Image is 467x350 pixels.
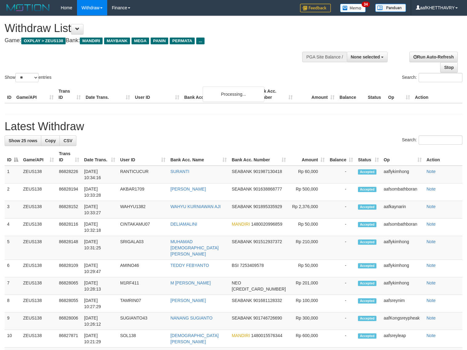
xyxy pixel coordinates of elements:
td: - [327,236,355,260]
td: - [327,201,355,219]
td: 10 [5,330,21,348]
td: 86828226 [56,166,82,183]
td: - [327,295,355,312]
th: ID [5,86,14,103]
button: None selected [347,52,388,62]
td: SUGIANTO43 [118,312,168,330]
h4: Game: Bank: [5,38,305,44]
span: MANDIRI [232,222,250,227]
td: 86828109 [56,260,82,277]
td: aaflykimhong [381,277,424,295]
a: Note [427,187,436,191]
span: Accepted [358,333,376,339]
td: Rp 2,376,000 [288,201,327,219]
span: MANDIRI [80,38,103,44]
td: [DATE] 10:28:13 [82,277,118,295]
td: RANTICUCUR [118,166,168,183]
th: Trans ID [56,86,83,103]
td: TAMRIN07 [118,295,168,312]
span: 34 [362,2,370,7]
td: aafsombathboran [381,183,424,201]
td: SOL138 [118,330,168,348]
td: - [327,330,355,348]
th: Game/API [14,86,56,103]
td: ZEUS138 [21,295,56,312]
td: aafsombathboran [381,219,424,236]
td: 3 [5,201,21,219]
label: Show entries [5,73,51,82]
td: [DATE] 10:34:16 [82,166,118,183]
h1: Latest Withdraw [5,120,462,133]
th: Date Trans. [83,86,132,103]
td: 86828055 [56,295,82,312]
select: Showentries [15,73,39,82]
td: 86828152 [56,201,82,219]
img: panduan.png [375,4,406,12]
h1: Withdraw List [5,22,305,34]
td: M1RF411 [118,277,168,295]
span: SEABANK [232,204,252,209]
td: Rp 201,000 [288,277,327,295]
td: 86828006 [56,312,82,330]
img: MOTION_logo.png [5,3,51,12]
td: AMINO46 [118,260,168,277]
input: Search: [419,135,462,145]
td: Rp 500,000 [288,183,327,201]
span: BSI [232,263,239,268]
a: Note [427,204,436,209]
td: Rp 300,000 [288,312,327,330]
td: [DATE] 10:31:25 [82,236,118,260]
td: ZEUS138 [21,201,56,219]
span: SEABANK [232,187,252,191]
td: - [327,277,355,295]
a: WAHYU KURNIAWAN AJI [170,204,221,209]
th: Trans ID: activate to sort column ascending [56,148,82,166]
a: SURANTI [170,169,189,174]
span: SEABANK [232,169,252,174]
td: ZEUS138 [21,236,56,260]
th: ID: activate to sort column descending [5,148,21,166]
span: PERMATA [170,38,195,44]
td: [DATE] 10:32:18 [82,219,118,236]
td: 7 [5,277,21,295]
a: Note [427,169,436,174]
td: aafkaynarin [381,201,424,219]
th: Bank Acc. Name: activate to sort column ascending [168,148,229,166]
span: Copy 901638868777 to clipboard [253,187,282,191]
span: OXPLAY > ZEUS138 [21,38,66,44]
input: Search: [419,73,462,82]
td: 86828194 [56,183,82,201]
td: 2 [5,183,21,201]
a: Note [427,333,436,338]
a: Stop [440,62,458,73]
td: 86828148 [56,236,82,260]
a: Note [427,280,436,285]
span: Accepted [358,263,376,268]
th: Status [365,86,386,103]
span: Accepted [358,298,376,304]
a: DELIAMALINI [170,222,197,227]
th: Status: activate to sort column ascending [355,148,381,166]
th: Bank Acc. Number [253,86,295,103]
a: CSV [59,135,76,146]
td: Rp 100,000 [288,295,327,312]
span: Accepted [358,239,376,245]
th: Balance: activate to sort column ascending [327,148,355,166]
td: Rp 210,000 [288,236,327,260]
td: ZEUS138 [21,312,56,330]
td: aaflykimhong [381,236,424,260]
td: 5 [5,236,21,260]
span: SEABANK [232,298,252,303]
td: - [327,260,355,277]
td: [DATE] 10:21:29 [82,330,118,348]
th: Game/API: activate to sort column ascending [21,148,56,166]
span: SEABANK [232,239,252,244]
td: 86827871 [56,330,82,348]
a: Note [427,316,436,320]
td: - [327,166,355,183]
span: Accepted [358,204,376,210]
th: Op: activate to sort column ascending [381,148,424,166]
a: Note [427,239,436,244]
td: - [327,219,355,236]
td: aaflykimhong [381,166,424,183]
